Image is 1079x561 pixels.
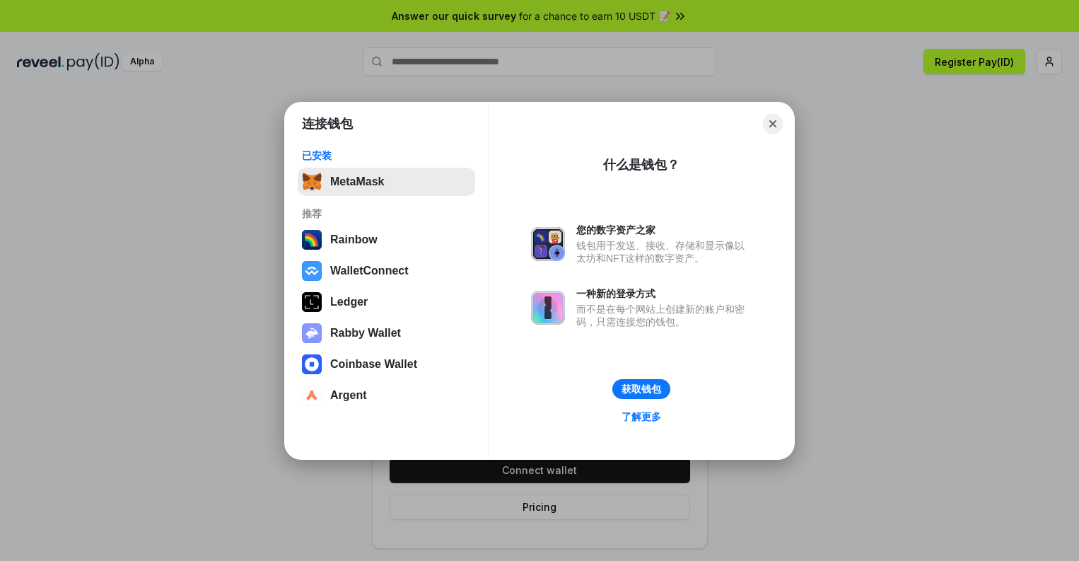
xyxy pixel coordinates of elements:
div: 钱包用于发送、接收、存储和显示像以太坊和NFT这样的数字资产。 [576,239,752,265]
img: svg+xml,%3Csvg%20xmlns%3D%22http%3A%2F%2Fwww.w3.org%2F2000%2Fsvg%22%20fill%3D%22none%22%20viewBox... [531,227,565,261]
div: 了解更多 [622,410,661,423]
img: svg+xml,%3Csvg%20xmlns%3D%22http%3A%2F%2Fwww.w3.org%2F2000%2Fsvg%22%20fill%3D%22none%22%20viewBox... [302,323,322,343]
div: 什么是钱包？ [603,156,680,173]
button: 获取钱包 [612,379,670,399]
button: Ledger [298,288,475,316]
img: svg+xml,%3Csvg%20width%3D%2228%22%20height%3D%2228%22%20viewBox%3D%220%200%2028%2028%22%20fill%3D... [302,261,322,281]
img: svg+xml,%3Csvg%20fill%3D%22none%22%20height%3D%2233%22%20viewBox%3D%220%200%2035%2033%22%20width%... [302,172,322,192]
div: 而不是在每个网站上创建新的账户和密码，只需连接您的钱包。 [576,303,752,328]
img: svg+xml,%3Csvg%20width%3D%2228%22%20height%3D%2228%22%20viewBox%3D%220%200%2028%2028%22%20fill%3D... [302,354,322,374]
img: svg+xml,%3Csvg%20width%3D%2228%22%20height%3D%2228%22%20viewBox%3D%220%200%2028%2028%22%20fill%3D... [302,386,322,405]
div: Ledger [330,296,368,308]
div: Coinbase Wallet [330,358,417,371]
button: MetaMask [298,168,475,196]
div: Rabby Wallet [330,327,401,340]
div: 一种新的登录方式 [576,287,752,300]
button: Coinbase Wallet [298,350,475,378]
div: 已安装 [302,149,471,162]
button: Argent [298,381,475,410]
button: WalletConnect [298,257,475,285]
div: 您的数字资产之家 [576,224,752,236]
div: 推荐 [302,207,471,220]
div: Rainbow [330,233,378,246]
h1: 连接钱包 [302,115,353,132]
div: WalletConnect [330,265,409,277]
img: svg+xml,%3Csvg%20xmlns%3D%22http%3A%2F%2Fwww.w3.org%2F2000%2Fsvg%22%20fill%3D%22none%22%20viewBox... [531,291,565,325]
button: Rainbow [298,226,475,254]
a: 了解更多 [613,407,670,426]
div: 获取钱包 [622,383,661,395]
div: MetaMask [330,175,384,188]
button: Rabby Wallet [298,319,475,347]
img: svg+xml,%3Csvg%20width%3D%22120%22%20height%3D%22120%22%20viewBox%3D%220%200%20120%20120%22%20fil... [302,230,322,250]
div: Argent [330,389,367,402]
button: Close [763,114,783,134]
img: svg+xml,%3Csvg%20xmlns%3D%22http%3A%2F%2Fwww.w3.org%2F2000%2Fsvg%22%20width%3D%2228%22%20height%3... [302,292,322,312]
